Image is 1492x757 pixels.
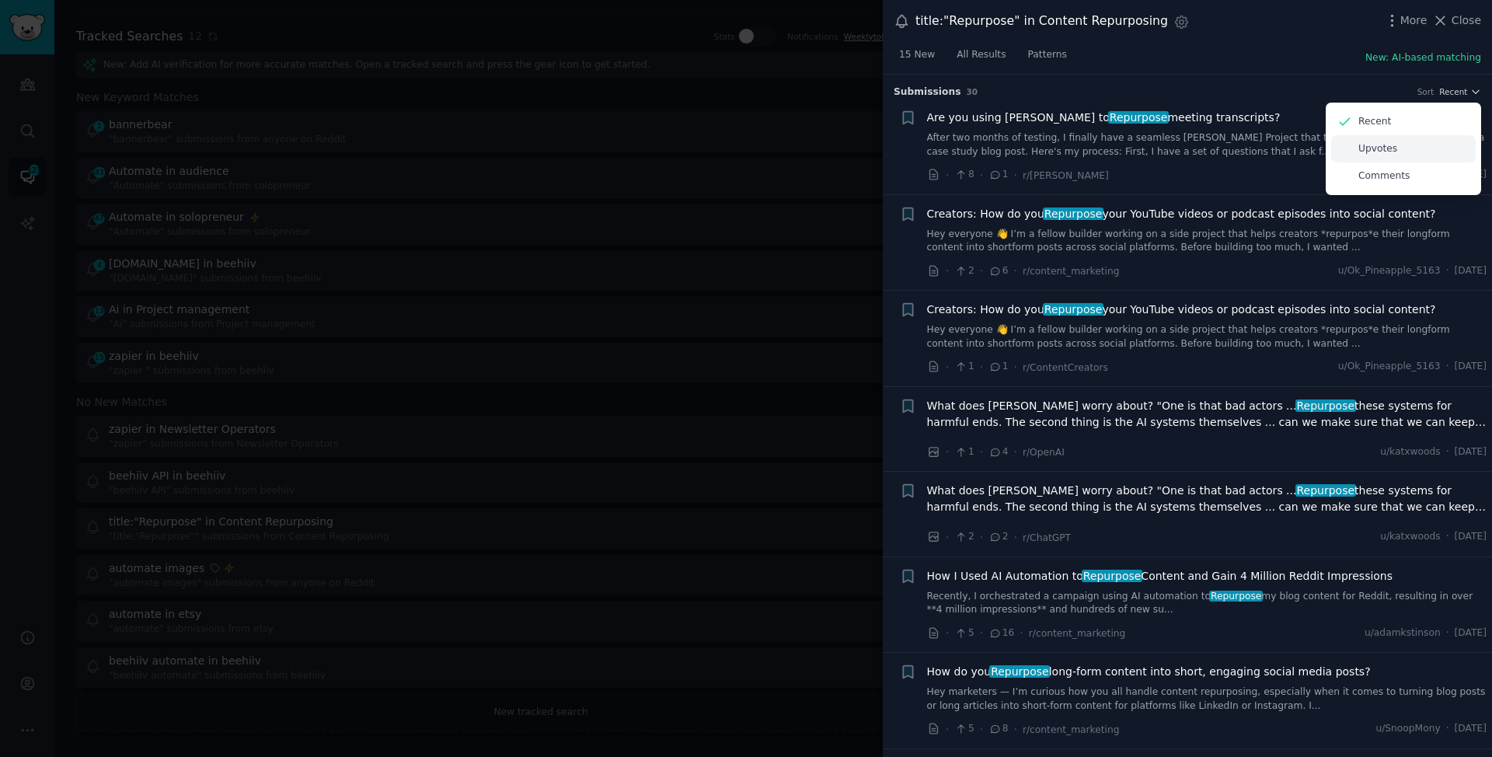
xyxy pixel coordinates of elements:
[1295,399,1356,412] span: Repurpose
[980,359,983,375] span: ·
[988,445,1008,459] span: 4
[1452,12,1481,29] span: Close
[1028,48,1067,62] span: Patterns
[988,530,1008,544] span: 2
[1023,447,1065,458] span: r/OpenAI
[951,43,1011,75] a: All Results
[989,665,1050,678] span: Repurpose
[980,444,983,460] span: ·
[927,590,1487,617] a: Recently, I orchestrated a campaign using AI automation toRepurposemy blog content for Reddit, re...
[1023,43,1072,75] a: Patterns
[927,483,1487,515] a: What does [PERSON_NAME] worry about? "One is that bad actors ...Repurposethese systems for harmfu...
[980,721,983,738] span: ·
[1358,115,1391,129] p: Recent
[1455,445,1487,459] span: [DATE]
[927,110,1281,126] span: Are you using [PERSON_NAME] to meeting transcripts?
[1365,626,1441,640] span: u/adamkstinson
[980,529,983,546] span: ·
[980,263,983,279] span: ·
[899,48,935,62] span: 15 New
[1446,722,1449,736] span: ·
[988,264,1008,278] span: 6
[1014,263,1017,279] span: ·
[1209,591,1263,602] span: Repurpose
[954,360,974,374] span: 1
[1014,444,1017,460] span: ·
[1338,264,1441,278] span: u/Ok_Pineapple_5163
[1446,360,1449,374] span: ·
[1380,530,1441,544] span: u/katxwoods
[946,167,949,183] span: ·
[894,85,961,99] span: Submission s
[1358,142,1397,156] p: Upvotes
[1023,724,1120,735] span: r/content_marketing
[980,167,983,183] span: ·
[927,323,1487,351] a: Hey everyone 👋 I’m a fellow builder working on a side project that helps creators *repurpos*e the...
[1023,362,1108,373] span: r/ContentCreators
[1338,360,1441,374] span: u/Ok_Pineapple_5163
[927,228,1487,255] a: Hey everyone 👋 I’m a fellow builder working on a side project that helps creators *repurpos*e the...
[927,206,1436,222] a: Creators: How do youRepurposeyour YouTube videos or podcast episodes into social content?
[954,626,974,640] span: 5
[1455,722,1487,736] span: [DATE]
[980,625,983,641] span: ·
[988,168,1008,182] span: 1
[1023,170,1109,181] span: r/[PERSON_NAME]
[1439,86,1481,97] button: Recent
[927,398,1487,431] span: What does [PERSON_NAME] worry about? "One is that bad actors ... these systems for harmful ends. ...
[946,444,949,460] span: ·
[1455,360,1487,374] span: [DATE]
[954,168,974,182] span: 8
[927,664,1371,680] a: How do youRepurposelong-form content into short, engaging social media posts?
[1023,266,1120,277] span: r/content_marketing
[927,483,1487,515] span: What does [PERSON_NAME] worry about? "One is that bad actors ... these systems for harmful ends. ...
[946,625,949,641] span: ·
[1043,303,1103,316] span: Repurpose
[1082,570,1142,582] span: Repurpose
[927,302,1436,318] span: Creators: How do you your YouTube videos or podcast episodes into social content?
[1014,721,1017,738] span: ·
[946,529,949,546] span: ·
[1417,86,1434,97] div: Sort
[1455,264,1487,278] span: [DATE]
[1043,208,1103,220] span: Repurpose
[1384,12,1428,29] button: More
[954,445,974,459] span: 1
[1446,445,1449,459] span: ·
[1446,626,1449,640] span: ·
[1295,484,1356,497] span: Repurpose
[1029,628,1126,639] span: r/content_marketing
[988,722,1008,736] span: 8
[988,360,1008,374] span: 1
[927,685,1487,713] a: Hey marketers — I’m curious how you all handle content repurposing, especially when it comes to t...
[946,721,949,738] span: ·
[1400,12,1428,29] span: More
[954,722,974,736] span: 5
[1455,626,1487,640] span: [DATE]
[927,131,1487,159] a: After two months of testing, I finally have a seamless [PERSON_NAME] Project that turns case stud...
[1108,111,1169,124] span: Repurpose
[1455,530,1487,544] span: [DATE]
[988,626,1014,640] span: 16
[894,43,940,75] a: 15 New
[946,359,949,375] span: ·
[957,48,1006,62] span: All Results
[946,263,949,279] span: ·
[954,530,974,544] span: 2
[1020,625,1023,641] span: ·
[1439,86,1467,97] span: Recent
[1014,167,1017,183] span: ·
[927,110,1281,126] a: Are you using [PERSON_NAME] toRepurposemeeting transcripts?
[927,302,1436,318] a: Creators: How do youRepurposeyour YouTube videos or podcast episodes into social content?
[1432,12,1481,29] button: Close
[1358,169,1410,183] p: Comments
[927,398,1487,431] a: What does [PERSON_NAME] worry about? "One is that bad actors ...Repurposethese systems for harmfu...
[1380,445,1441,459] span: u/katxwoods
[915,12,1168,31] div: title:"Repurpose" in Content Repurposing
[927,568,1393,584] a: How I Used AI Automation toRepurposeContent and Gain 4 Million Reddit Impressions
[954,264,974,278] span: 2
[967,87,978,96] span: 30
[1446,530,1449,544] span: ·
[1023,532,1071,543] span: r/ChatGPT
[1375,722,1440,736] span: u/SnoopMony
